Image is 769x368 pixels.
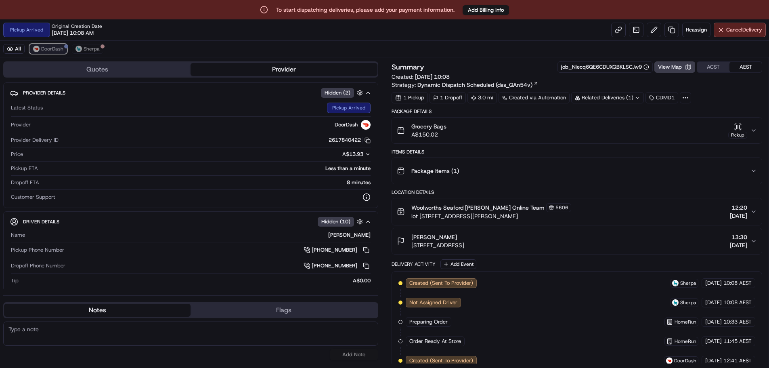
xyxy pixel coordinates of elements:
[276,6,455,14] p: To start dispatching deliveries, please add your payment information.
[392,73,450,81] span: Created:
[672,299,679,306] img: sherpa_logo.png
[22,277,371,284] div: A$0.00
[11,151,23,158] span: Price
[411,167,459,175] span: Package Items ( 1 )
[561,63,649,71] div: job_Niecq6QE6CDUXQBKLSCJw9
[392,149,763,155] div: Items Details
[191,304,377,317] button: Flags
[28,231,371,239] div: [PERSON_NAME]
[726,26,762,34] span: Cancel Delivery
[392,118,762,143] button: Grocery BagsA$150.02Pickup
[415,73,450,80] span: [DATE] 10:08
[52,23,102,29] span: Original Creation Date
[52,29,94,37] span: [DATE] 10:08 AM
[430,92,466,103] div: 1 Dropoff
[342,151,363,158] span: A$13.93
[686,26,707,34] span: Reassign
[33,46,40,52] img: doordash_logo_v2.png
[417,81,532,89] span: Dynamic Dispatch Scheduled (dss_QAn54v)
[11,277,19,284] span: Tip
[11,246,64,254] span: Pickup Phone Number
[723,280,752,287] span: 10:08 AEST
[680,280,696,286] span: Sherpa
[499,92,570,103] a: Created via Automation
[11,165,38,172] span: Pickup ETA
[11,179,39,186] span: Dropoff ETA
[409,357,473,364] span: Created (Sent To Provider)
[666,357,673,364] img: doordash_logo_v2.png
[705,318,722,326] span: [DATE]
[463,5,509,15] button: Add Billing Info
[75,46,82,52] img: sherpa_logo.png
[329,137,371,144] button: 2617840422
[730,241,747,249] span: [DATE]
[11,137,59,144] span: Provider Delivery ID
[730,212,747,220] span: [DATE]
[411,122,446,130] span: Grocery Bags
[321,218,350,225] span: Hidden ( 10 )
[41,46,63,52] span: DoorDash
[23,90,65,96] span: Provider Details
[3,44,25,54] button: All
[409,318,448,326] span: Preparing Order
[555,204,568,211] span: 5606
[304,246,371,254] button: [PHONE_NUMBER]
[11,104,43,111] span: Latest Status
[11,231,25,239] span: Name
[672,280,679,286] img: sherpa_logo.png
[300,151,371,158] button: A$13.93
[674,357,696,364] span: DoorDash
[411,130,446,139] span: A$150.02
[392,108,763,115] div: Package Details
[417,81,539,89] a: Dynamic Dispatch Scheduled (dss_QAn54v)
[4,304,191,317] button: Notes
[392,228,762,254] button: [PERSON_NAME][STREET_ADDRESS]13:30[DATE]
[723,338,752,345] span: 11:45 AEST
[729,62,762,72] button: AEST
[723,299,752,306] span: 10:08 AEST
[392,158,762,184] button: Package Items (1)
[705,299,722,306] span: [DATE]
[72,44,103,54] button: Sherpa
[714,23,766,37] button: CancelDelivery
[318,217,365,227] button: Hidden (10)
[730,204,747,212] span: 12:20
[440,259,476,269] button: Add Event
[304,261,371,270] a: [PHONE_NUMBER]
[409,338,461,345] span: Order Ready At Store
[10,86,371,99] button: Provider DetailsHidden (2)
[654,61,695,73] button: View Map
[11,121,31,128] span: Provider
[191,63,377,76] button: Provider
[697,62,729,72] button: ACST
[409,299,457,306] span: Not Assigned Driver
[728,123,747,139] button: Pickup
[392,92,428,103] div: 1 Pickup
[409,280,473,287] span: Created (Sent To Provider)
[467,92,497,103] div: 3.0 mi
[41,165,371,172] div: Less than a minute
[335,121,358,128] span: DoorDash
[411,233,457,241] span: [PERSON_NAME]
[675,338,696,345] span: HomeRun
[571,92,644,103] div: Related Deliveries (1)
[723,357,752,364] span: 12:41 AEST
[11,193,55,201] span: Customer Support
[321,88,365,98] button: Hidden (2)
[675,319,696,325] span: HomeRun
[392,189,763,196] div: Location Details
[29,44,67,54] button: DoorDash
[411,212,571,220] span: lot [STREET_ADDRESS][PERSON_NAME]
[312,262,357,269] span: [PHONE_NUMBER]
[10,215,371,228] button: Driver DetailsHidden (10)
[645,92,678,103] div: CDMD1
[680,299,696,306] span: Sherpa
[42,179,371,186] div: 8 minutes
[4,63,191,76] button: Quotes
[705,357,722,364] span: [DATE]
[23,219,59,225] span: Driver Details
[11,262,65,269] span: Dropoff Phone Number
